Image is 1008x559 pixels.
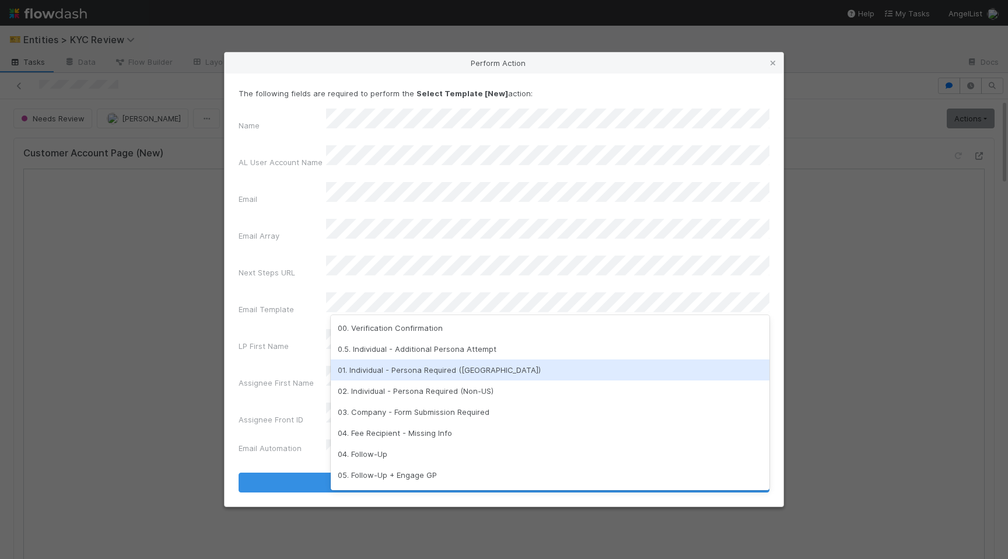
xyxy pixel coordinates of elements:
label: Name [239,120,260,131]
div: 05. Follow-Up + Engage GP [331,464,769,485]
label: Email Template [239,303,294,315]
div: 01. Individual - Persona Required ([GEOGRAPHIC_DATA]) [331,359,769,380]
strong: Select Template [New] [416,89,508,98]
div: 04. Fee Recipient - Missing Info [331,422,769,443]
div: 0.5. Individual - Additional Persona Attempt [331,338,769,359]
div: Perform Action [225,53,783,74]
label: Assignee First Name [239,377,314,389]
div: 00. Verification Confirmation [331,317,769,338]
div: 04. Follow-Up [331,443,769,464]
label: Email [239,193,257,205]
div: 02. Individual - Persona Required (Non-US) [331,380,769,401]
label: LP First Name [239,340,289,352]
p: The following fields are required to perform the action: [239,88,769,99]
label: Next Steps URL [239,267,295,278]
label: AL User Account Name [239,156,323,168]
label: Email Array [239,230,279,242]
button: Select Template [New] [239,473,769,492]
div: 06. Follow-Up LP + Follow-Up GP [331,485,769,506]
label: Assignee Front ID [239,414,303,425]
label: Email Automation [239,442,302,454]
div: 03. Company - Form Submission Required [331,401,769,422]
